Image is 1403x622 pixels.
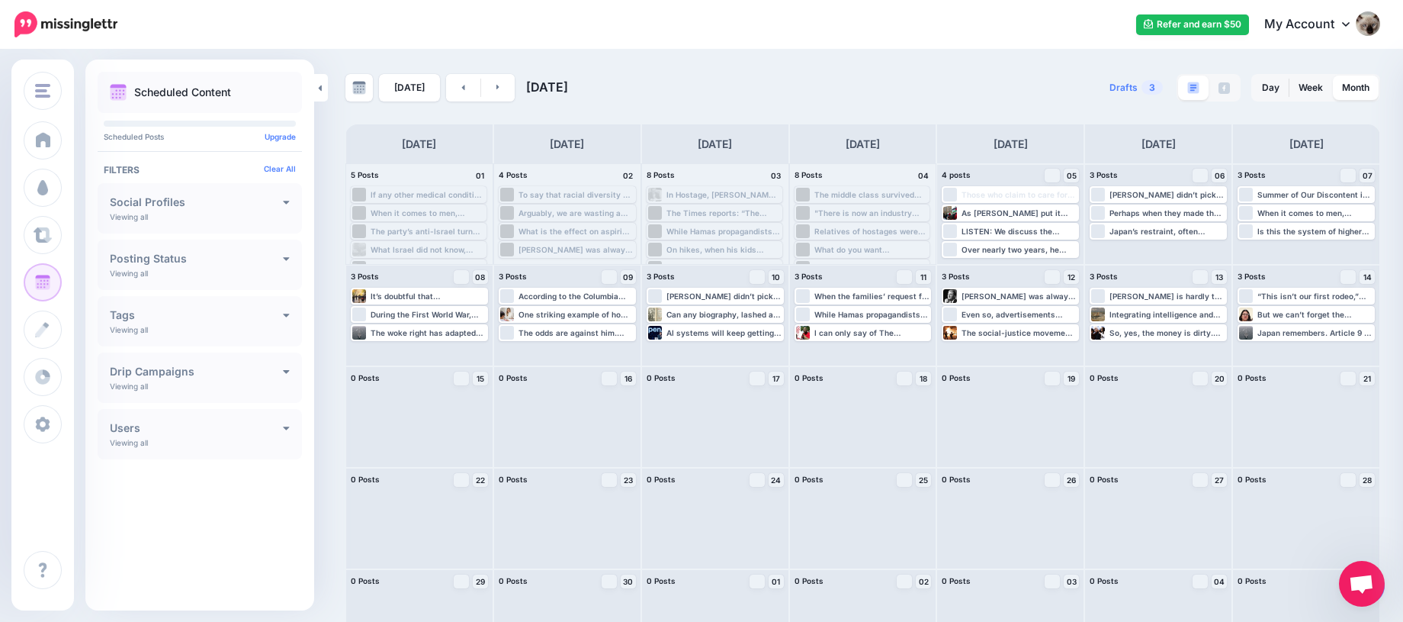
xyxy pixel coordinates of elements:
span: 02 [919,578,929,585]
span: 18 [920,375,927,382]
a: 25 [916,473,931,487]
div: [PERSON_NAME] was always fun to argue with, to read, to share a stage or television set with, to ... [962,292,1077,301]
span: 3 Posts [1238,170,1266,179]
div: One striking example of how blurred diagnostic categories have become is in the interpretation of... [518,310,634,319]
p: Viewing all [110,438,148,447]
div: Is this the system of higher education the [DEMOGRAPHIC_DATA] people want to support to the tune ... [1257,227,1373,236]
span: 0 Posts [351,373,380,382]
span: 07 [1363,172,1372,179]
div: When the families’ request for the case to be reheard by the full court was denied, one of the ju... [814,292,930,301]
span: 29 [476,578,485,585]
div: The woke right has adapted this and created what I call critical religion theory. It holds that a... [371,328,486,337]
span: 06 [1215,172,1225,179]
div: "[The CDC] assumed authority and powers over things that it had no business even remotely assumin... [666,263,781,272]
a: Refer and earn $50 [1136,15,1249,35]
a: 22 [473,473,488,487]
span: 13 [1215,273,1223,281]
p: Scheduled Posts [104,133,296,140]
h4: Social Profiles [110,197,283,208]
span: 01 [772,578,780,585]
div: So, yes, the money is dirty. But all money is dirty, not just money that is second cousins with I... [1109,328,1225,337]
a: 30 [621,575,636,588]
div: It’s doubtful that [PERSON_NAME] and his colleagues have adopted a “humbler position,” as he put ... [371,292,486,301]
div: Japan’s restraint, often mistaken for weakness, is strategic misdirection—concealing the steel be... [1109,227,1225,236]
div: Relatives of hostages were harassed while putting up posters of their own missing family members.... [814,227,929,236]
h4: 02 [621,169,636,182]
span: 04 [1214,578,1225,585]
div: [PERSON_NAME] didn’t pick this fight with progressive presentism. The fight began with an assault... [666,292,782,301]
span: 0 Posts [647,475,676,484]
a: 09 [621,270,636,284]
h4: Users [110,423,283,433]
div: LISTEN: We discuss the confrontation between [PERSON_NAME] and senators before wondering at the i... [962,227,1077,236]
span: 19 [1067,375,1075,382]
span: 0 Posts [942,576,971,585]
a: 14 [1360,270,1375,284]
div: What is the effect on aspiring Democratic activists? If you are told to ban the Star of [PERSON_N... [518,227,634,236]
a: 16 [621,372,636,385]
a: 03 [1064,575,1079,588]
div: AI systems will keep getting better, but they may never fully banish the underlying uncertainties... [666,328,782,337]
span: 0 Posts [942,373,971,382]
div: [PERSON_NAME] was always fun to argue with, to read, to share a stage or television set with, to ... [518,245,634,254]
img: Missinglettr [14,11,117,37]
a: 20 [1212,372,1227,385]
a: 10 [769,270,784,284]
div: On hikes, when his kids would plaintively ask when they would be reaching the summit, he would sa... [666,245,781,254]
a: 01 [769,575,784,588]
span: 0 Posts [1238,373,1267,382]
a: Month [1333,76,1379,100]
span: 14 [1363,273,1372,281]
p: Scheduled Content [134,87,231,98]
h4: Filters [104,164,296,176]
a: 15 [473,372,488,385]
a: 17 [769,372,784,385]
div: Perhaps when they made that promise, they hadn’t considered the symbology of the rhetoric that al... [1109,208,1225,218]
div: Arguably, we are wasting a great deal of time and treasure creating a socially detrimental cadre ... [518,208,634,218]
span: 0 Posts [499,373,528,382]
p: Viewing all [110,325,148,334]
div: What Israel did not know, could not have known, as it was undergoing these existential torments, ... [371,245,485,254]
div: The party’s anti-Israel turn will speed up, mostly because we won’t have to sit through [PERSON_N... [371,227,485,236]
div: Those who claim to care for the wellbeing of [DEMOGRAPHIC_DATA] in [GEOGRAPHIC_DATA] are not disp... [962,190,1077,199]
a: 13 [1212,270,1227,284]
span: 0 Posts [1090,576,1119,585]
p: Viewing all [110,212,148,221]
span: 08 [475,273,485,281]
img: menu.png [35,84,50,98]
div: To say that racial diversity on campus has been the central preoccupation of elite institutions o... [518,190,634,199]
a: 02 [916,575,931,588]
span: 3 Posts [647,272,675,281]
span: [DATE] [526,79,568,95]
h4: [DATE] [550,135,584,153]
span: 21 [1363,375,1371,382]
span: 24 [771,476,781,484]
div: The odds are against him. Polymarket shows a 70 percent probability that Democrats will win the H... [518,328,634,337]
a: 26 [1064,473,1079,487]
h4: Tags [110,310,283,321]
span: 0 Posts [1238,576,1267,585]
div: I can only say of The Affirmative Action Myth something I hope others might say about my own work... [814,328,930,337]
div: [PERSON_NAME] didn’t pick this fight with progressive presentism, or with the threat screen cultu... [1109,190,1225,199]
a: 19 [1064,372,1079,385]
div: Summer of Our Discontent is an [PERSON_NAME] and sensitive treatise about the season in [DATE] th... [1257,190,1373,199]
div: When it comes to men, Democrats need an entirely new cultural vocabulary—one that reckons with th... [371,208,485,218]
div: Israel's war against Hamas has been hampered by a legion of critics who know everything there is ... [814,263,929,272]
h4: [DATE] [1289,135,1324,153]
span: 0 Posts [795,475,823,484]
span: 22 [476,476,485,484]
span: 3 Posts [1238,272,1266,281]
span: 05 [1067,172,1077,179]
span: 4 posts [942,170,971,179]
div: What do you want [PERSON_NAME] to do—not make movies? What kind of world would that be? You shoul... [814,245,929,254]
span: 30 [623,578,633,585]
img: calendar.png [110,84,127,101]
span: 09 [623,273,633,281]
span: 16 [624,375,632,382]
div: According to the Columbia [DEMOGRAPHIC_DATA] & [DEMOGRAPHIC_DATA] Students account on X, a past t... [518,292,634,301]
a: My Account [1249,6,1380,44]
a: 11 [916,270,931,284]
span: 3 [1141,80,1163,95]
div: When it comes to men, Democrats need an entirely new cultural vocabulary—one that reckons with th... [1257,208,1373,218]
span: 27 [1215,476,1224,484]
